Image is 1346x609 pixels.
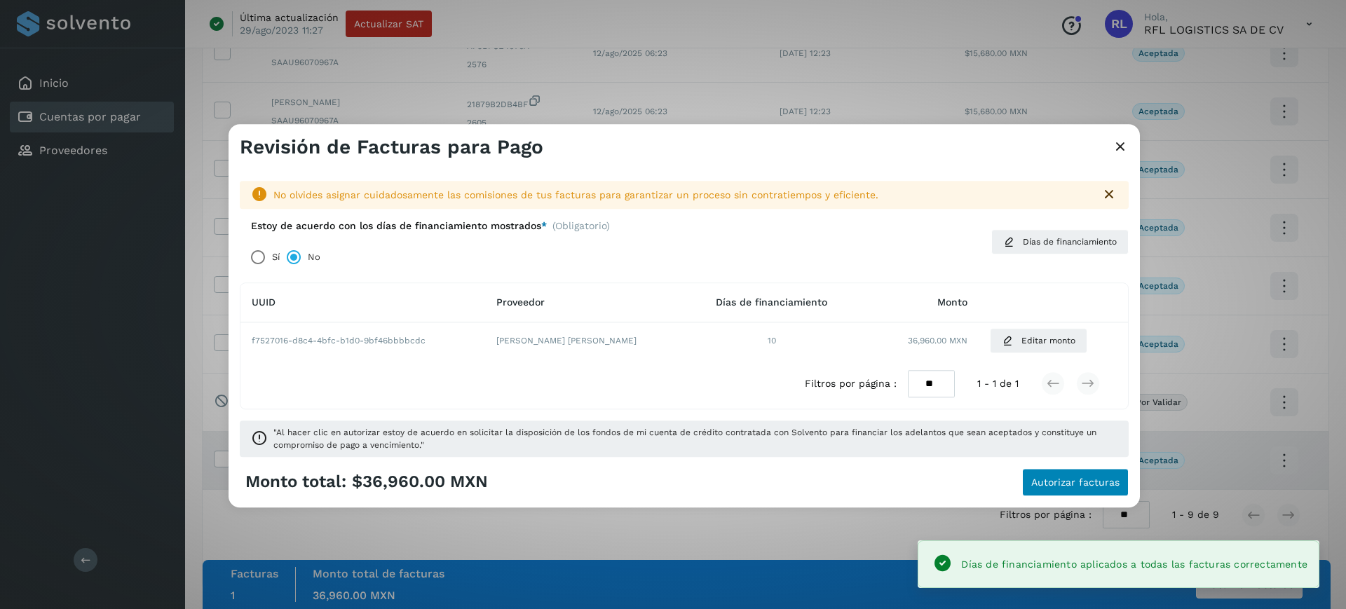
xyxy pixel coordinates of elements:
[990,328,1087,353] button: Editar monto
[272,243,280,271] label: Sí
[908,334,967,347] span: 36,960.00 MXN
[240,135,543,159] h3: Revisión de Facturas para Pago
[273,426,1117,451] span: "Al hacer clic en autorizar estoy de acuerdo en solicitar la disposición de los fondos de mi cuen...
[485,322,688,359] td: [PERSON_NAME] [PERSON_NAME]
[245,472,346,493] span: Monto total:
[961,559,1307,570] span: Días de financiamiento aplicados a todas las facturas correctamente
[977,376,1019,391] span: 1 - 1 de 1
[552,220,610,238] span: (Obligatorio)
[352,472,488,493] span: $36,960.00 MXN
[1031,477,1120,487] span: Autorizar facturas
[251,220,547,232] label: Estoy de acuerdo con los días de financiamiento mostrados
[496,297,545,308] span: Proveedor
[1021,334,1075,347] span: Editar monto
[716,297,827,308] span: Días de financiamiento
[991,229,1129,254] button: Días de financiamiento
[1023,235,1117,248] span: Días de financiamiento
[1022,468,1129,496] button: Autorizar facturas
[273,188,1089,203] div: No olvides asignar cuidadosamente las comisiones de tus facturas para garantizar un proceso sin c...
[937,297,967,308] span: Monto
[252,297,276,308] span: UUID
[240,322,485,359] td: f7527016-d8c4-4bfc-b1d0-9bf46bbbbcdc
[805,376,897,391] span: Filtros por página :
[308,243,320,271] label: No
[688,322,855,359] td: 10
